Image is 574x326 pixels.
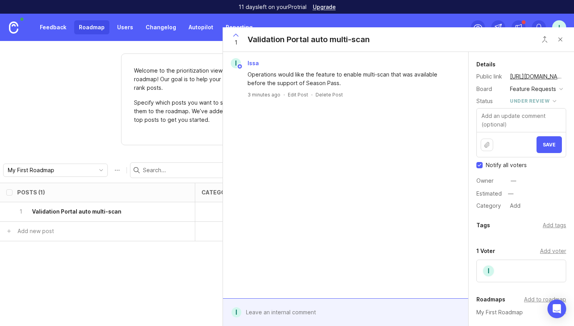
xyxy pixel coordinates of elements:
input: My First Roadmap [8,166,94,175]
input: Checkbox to toggle notify voters [476,162,483,168]
div: I [232,307,241,317]
button: 1Validation Portal auto multi-scan [17,202,173,221]
div: Roadmaps [476,295,505,304]
div: Details [476,60,496,69]
div: Tags [476,221,490,230]
div: Validation Portal auto multi-scan [248,34,370,45]
div: Board [476,85,504,93]
span: Issa [248,60,259,66]
button: Roadmap options [111,164,123,176]
div: Add voter [540,247,566,255]
div: · [283,91,285,98]
a: IIssa [226,58,265,68]
p: Welcome to the prioritization view of your roadmap! Our goal is to help your team score and rank ... [134,66,267,92]
svg: toggle icon [95,167,107,173]
div: — [511,176,516,185]
p: 11 days left on your Pro trial [239,3,307,11]
a: Reporting [221,20,257,34]
button: Upload file [481,139,493,151]
span: Save [543,142,556,148]
div: — [506,189,516,199]
div: Add to roadmap [524,295,566,304]
div: Public link [476,72,504,81]
input: Search... [143,166,251,175]
a: [URL][DOMAIN_NAME] [508,71,566,82]
div: toggle menu [3,164,108,177]
a: 3 minutes ago [248,91,280,98]
img: Canny Home [9,21,18,34]
div: Open Intercom Messenger [547,299,566,318]
div: Posts (1) [17,189,45,195]
div: Estimated [476,191,502,196]
div: under review [510,97,549,105]
a: Roadmap [74,20,109,34]
div: category [201,189,233,195]
span: 1 [235,38,237,47]
div: Edit Post [288,91,308,98]
a: My First Roadmap [476,308,523,317]
a: Feedback [35,20,71,34]
a: Changelog [141,20,181,34]
div: I [482,265,495,277]
p: Specify which posts you want to score by sending them to the roadmap. We’ve added a few of your t... [134,98,267,124]
span: Notify all voters [486,161,527,169]
div: 1 Voter [476,246,495,256]
img: member badge [237,64,243,69]
div: Category [476,201,504,210]
a: Add [504,201,523,211]
div: Add [508,201,523,211]
p: 1 [17,208,24,216]
a: Autopilot [184,20,218,34]
div: Add new post [18,227,54,235]
div: Status [476,97,504,105]
a: Upgrade [313,4,336,10]
div: · [311,91,312,98]
button: Save [537,136,562,153]
div: Owner [476,176,504,185]
h6: Validation Portal auto multi-scan [32,208,121,216]
button: Close button [537,32,553,47]
div: Feature Requests [510,85,556,93]
a: Users [112,20,138,34]
div: I [231,58,241,68]
div: Delete Post [316,91,343,98]
div: Add tags [543,221,566,230]
div: Operations would like the feature to enable multi-scan that was available before the support of S... [248,70,453,87]
button: I [552,20,566,34]
button: Close button [553,32,568,47]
